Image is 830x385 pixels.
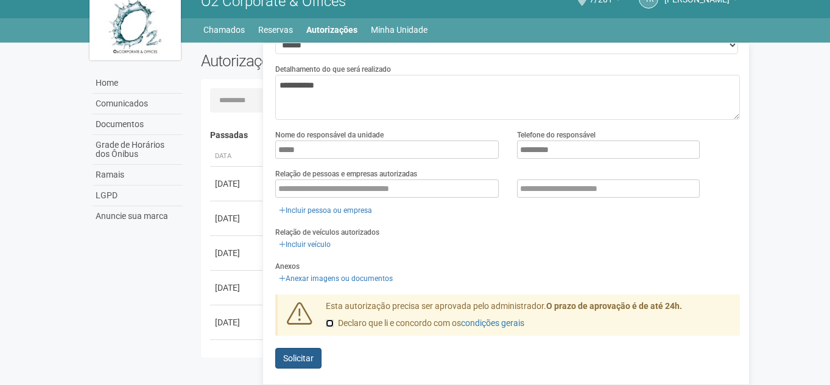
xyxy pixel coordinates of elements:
span: Solicitar [283,353,314,363]
div: [DATE] [215,316,260,328]
h2: Autorizações [201,52,462,70]
a: Home [93,73,183,94]
a: Incluir veículo [275,238,334,251]
a: Autorizações [306,21,357,38]
button: Solicitar [275,348,322,369]
h4: Passadas [210,131,732,140]
a: Chamados [203,21,245,38]
strong: O prazo de aprovação é de até 24h. [546,301,682,311]
a: Anexar imagens ou documentos [275,272,396,285]
a: Grade de Horários dos Ônibus [93,135,183,165]
div: [DATE] [215,247,260,259]
div: [DATE] [215,282,260,294]
a: Comunicados [93,94,183,114]
a: Ramais [93,165,183,186]
label: Relação de veículos autorizados [275,227,379,238]
label: Detalhamento do que será realizado [275,64,391,75]
label: Telefone do responsável [517,130,596,140]
a: Incluir pessoa ou empresa [275,204,376,217]
a: Documentos [93,114,183,135]
a: Anuncie sua marca [93,206,183,226]
a: Reservas [258,21,293,38]
div: [DATE] [215,178,260,190]
input: Declaro que li e concordo com oscondições gerais [326,319,334,327]
th: Data [210,147,265,167]
div: [DATE] [215,212,260,224]
div: Esta autorização precisa ser aprovada pelo administrador. [317,300,740,336]
label: Nome do responsável da unidade [275,130,384,140]
a: LGPD [93,186,183,206]
label: Anexos [275,261,300,272]
label: Declaro que li e concordo com os [326,317,524,330]
a: condições gerais [461,318,524,328]
a: Minha Unidade [371,21,427,38]
label: Relação de pessoas e empresas autorizadas [275,168,417,179]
